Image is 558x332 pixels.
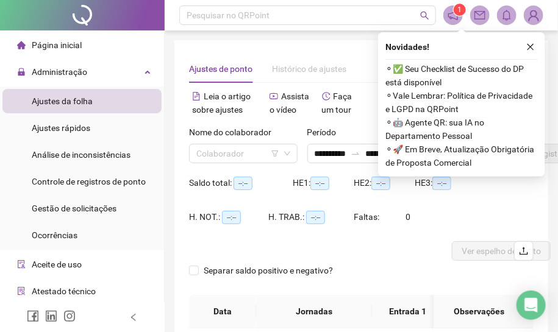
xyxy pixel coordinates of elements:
[385,116,538,143] span: ⚬ 🤖 Agente QR: sua IA no Departamento Pessoal
[17,68,26,76] span: lock
[27,310,39,322] span: facebook
[307,125,345,139] label: Período
[270,91,309,115] span: Assista o vídeo
[519,246,529,256] span: upload
[524,6,543,24] img: 94493
[32,150,131,160] span: Análise de inconsistências
[474,10,485,21] span: mail
[32,123,90,133] span: Ajustes rápidos
[32,260,82,269] span: Aceite de uso
[271,150,279,157] span: filter
[351,149,360,158] span: to
[371,177,390,190] span: --:--
[322,91,352,115] span: Faça um tour
[306,211,325,224] span: --:--
[192,92,201,101] span: file-text
[526,43,535,51] span: close
[222,211,241,224] span: --:--
[385,89,538,116] span: ⚬ Vale Lembrar: Política de Privacidade e LGPD na QRPoint
[17,260,26,269] span: audit
[17,41,26,49] span: home
[199,264,338,277] span: Separar saldo positivo e negativo?
[32,67,87,77] span: Administração
[385,40,429,54] span: Novidades !
[448,10,459,21] span: notification
[63,310,76,322] span: instagram
[32,286,96,296] span: Atestado técnico
[372,295,444,328] th: Entrada 1
[354,176,415,190] div: HE 2:
[351,149,360,158] span: swap-right
[189,295,256,328] th: Data
[293,176,354,190] div: HE 1:
[189,125,279,139] label: Nome do colaborador
[434,295,525,328] th: Observações
[310,177,329,190] span: --:--
[501,10,512,21] span: bell
[268,210,354,224] div: H. TRAB.:
[284,150,291,157] span: down
[189,210,268,224] div: H. NOT.:
[256,295,372,328] th: Jornadas
[270,92,278,101] span: youtube
[17,287,26,295] span: solution
[32,177,146,186] span: Controle de registros de ponto
[420,11,429,20] span: search
[443,305,515,318] span: Observações
[415,176,476,190] div: HE 3:
[189,64,252,74] span: Ajustes de ponto
[454,4,466,16] sup: 1
[189,176,293,190] div: Saldo total:
[272,64,346,74] span: Histórico de ajustes
[32,96,93,106] span: Ajustes da folha
[322,92,331,101] span: history
[458,5,462,14] span: 1
[517,291,546,320] div: Open Intercom Messenger
[432,177,451,190] span: --:--
[32,230,77,240] span: Ocorrências
[385,143,538,169] span: ⚬ 🚀 Em Breve, Atualização Obrigatória de Proposta Comercial
[452,241,551,261] button: Ver espelho de ponto
[45,310,57,322] span: linkedin
[32,203,116,213] span: Gestão de solicitações
[354,212,381,222] span: Faltas:
[385,62,538,89] span: ⚬ ✅ Seu Checklist de Sucesso do DP está disponível
[406,212,410,222] span: 0
[234,177,252,190] span: --:--
[32,40,82,50] span: Página inicial
[129,313,138,322] span: left
[192,91,251,115] span: Leia o artigo sobre ajustes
